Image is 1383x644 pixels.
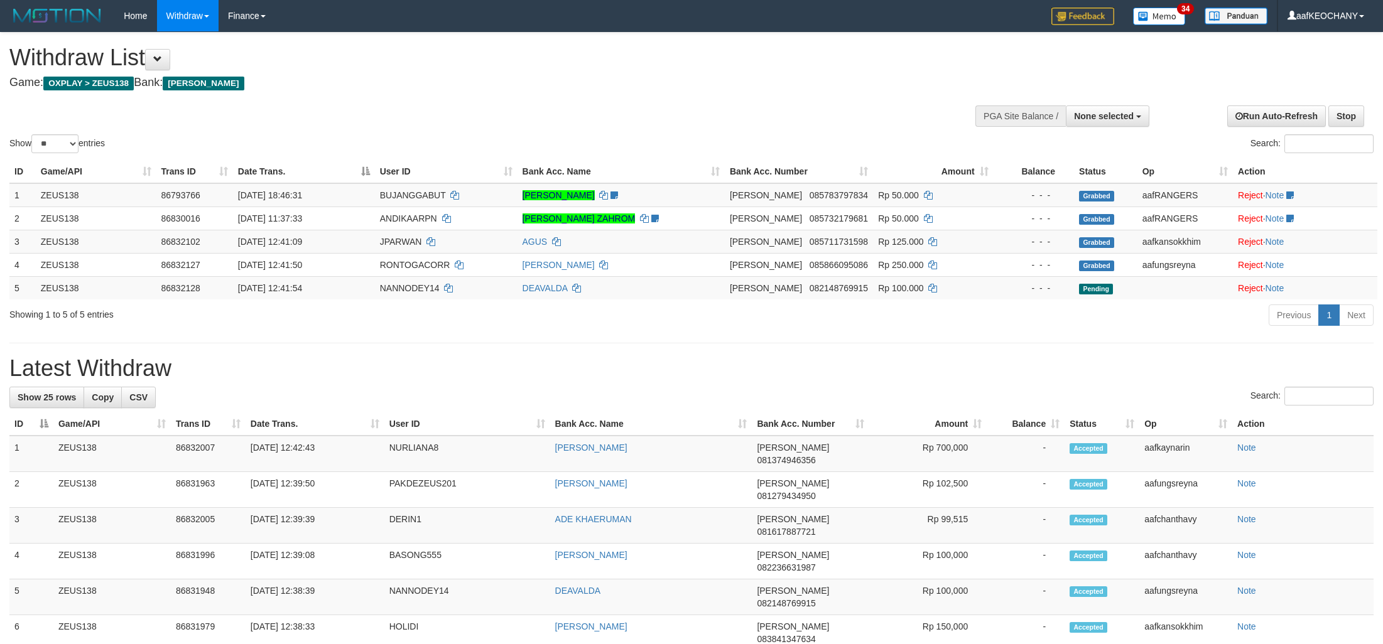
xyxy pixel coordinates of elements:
div: - - - [999,212,1069,225]
a: [PERSON_NAME] [523,190,595,200]
th: Bank Acc. Number: activate to sort column ascending [725,160,873,183]
a: [PERSON_NAME] [555,443,627,453]
td: [DATE] 12:42:43 [246,436,384,472]
span: [PERSON_NAME] [163,77,244,90]
span: [DATE] 12:41:50 [238,260,302,270]
td: PAKDEZEUS201 [384,472,550,508]
span: [DATE] 11:37:33 [238,213,302,223]
span: [PERSON_NAME] [730,190,802,200]
th: Balance: activate to sort column ascending [987,412,1065,436]
a: Run Auto-Refresh [1227,105,1326,127]
span: BUJANGGABUT [380,190,446,200]
span: Copy 083841347634 to clipboard [757,634,815,644]
span: Grabbed [1079,214,1114,225]
th: Action [1233,160,1377,183]
label: Search: [1250,134,1374,153]
td: aafchanthavy [1139,508,1232,544]
th: Op: activate to sort column ascending [1139,412,1232,436]
th: Date Trans.: activate to sort column ascending [246,412,384,436]
td: NURLIANA8 [384,436,550,472]
span: [PERSON_NAME] [730,283,802,293]
span: [DATE] 18:46:31 [238,190,302,200]
td: 1 [9,436,53,472]
td: 86831948 [171,579,246,615]
span: Accepted [1070,550,1107,561]
td: - [987,544,1065,579]
span: Accepted [1070,586,1107,597]
th: Op: activate to sort column ascending [1137,160,1233,183]
a: Previous [1269,304,1319,326]
div: - - - [999,189,1069,201]
td: Rp 100,000 [869,544,987,579]
span: RONTOGACORR [380,260,450,270]
td: · [1233,207,1377,230]
span: Copy 082148769915 to clipboard [810,283,868,293]
a: Next [1339,304,1374,326]
img: panduan.png [1205,8,1267,24]
td: ZEUS138 [53,472,171,508]
span: [PERSON_NAME] [730,260,802,270]
th: Status: activate to sort column ascending [1065,412,1139,436]
td: aafRANGERS [1137,183,1233,207]
th: Action [1232,412,1374,436]
td: 3 [9,508,53,544]
span: JPARWAN [380,237,422,247]
th: Amount: activate to sort column ascending [869,412,987,436]
a: Reject [1238,190,1263,200]
span: 86832127 [161,260,200,270]
td: · [1233,230,1377,253]
span: Accepted [1070,479,1107,490]
span: Rp 50.000 [878,190,919,200]
td: [DATE] 12:39:39 [246,508,384,544]
td: BASONG555 [384,544,550,579]
th: Trans ID: activate to sort column ascending [156,160,233,183]
a: 1 [1318,304,1340,326]
a: Reject [1238,237,1263,247]
span: [PERSON_NAME] [757,514,829,524]
span: [PERSON_NAME] [730,237,802,247]
td: Rp 102,500 [869,472,987,508]
span: [PERSON_NAME] [757,478,829,488]
td: - [987,472,1065,508]
td: ZEUS138 [53,436,171,472]
th: Bank Acc. Name: activate to sort column ascending [518,160,725,183]
span: CSV [129,392,148,402]
span: Accepted [1070,622,1107,633]
span: Accepted [1070,515,1107,525]
div: - - - [999,235,1069,248]
td: 86831996 [171,544,246,579]
span: None selected [1074,111,1134,121]
td: [DATE] 12:39:08 [246,544,384,579]
a: Copy [84,387,122,408]
th: User ID: activate to sort column ascending [384,412,550,436]
button: None selected [1066,105,1149,127]
span: [PERSON_NAME] [757,443,829,453]
td: NANNODEY14 [384,579,550,615]
td: 4 [9,253,36,276]
span: Copy 085866095086 to clipboard [810,260,868,270]
a: ADE KHAERUMAN [555,514,632,524]
a: Note [1266,237,1284,247]
td: 5 [9,579,53,615]
td: ZEUS138 [53,544,171,579]
td: [DATE] 12:39:50 [246,472,384,508]
span: Copy 085732179681 to clipboard [810,213,868,223]
td: aafungsreyna [1139,472,1232,508]
span: Grabbed [1079,191,1114,201]
td: - [987,436,1065,472]
span: 34 [1177,3,1194,14]
span: Grabbed [1079,237,1114,248]
th: Trans ID: activate to sort column ascending [171,412,246,436]
th: User ID: activate to sort column ascending [375,160,518,183]
td: 5 [9,276,36,299]
td: ZEUS138 [53,579,171,615]
th: Bank Acc. Name: activate to sort column ascending [550,412,752,436]
a: Note [1237,443,1256,453]
span: [PERSON_NAME] [730,213,802,223]
a: DEAVALDA [523,283,568,293]
a: CSV [121,387,156,408]
th: Balance [994,160,1074,183]
a: Reject [1238,213,1263,223]
td: [DATE] 12:38:39 [246,579,384,615]
td: 2 [9,472,53,508]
